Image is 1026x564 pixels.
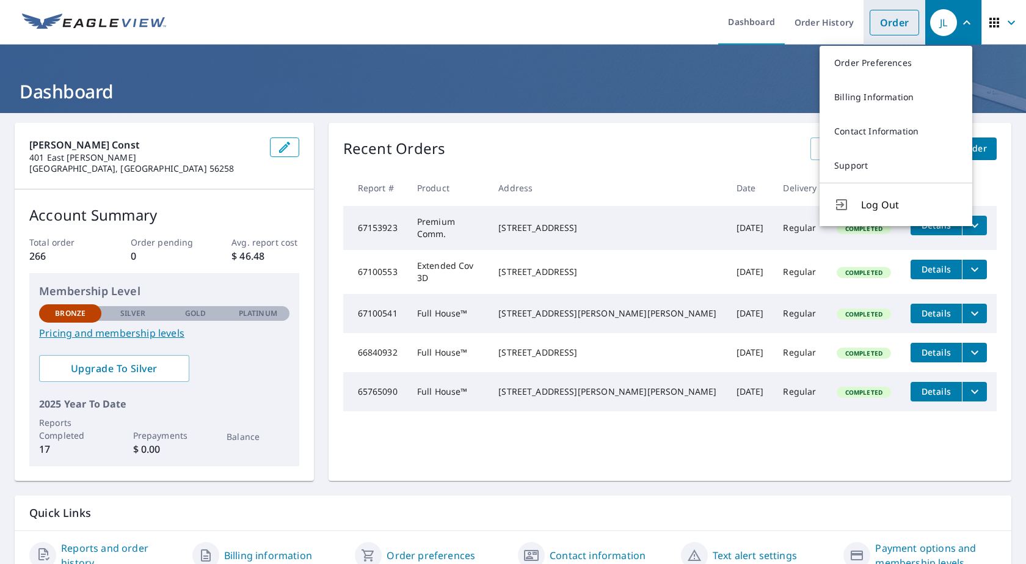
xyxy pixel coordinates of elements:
th: Product [407,170,489,206]
div: JL [930,9,957,36]
th: Delivery [773,170,826,206]
span: Completed [838,310,890,318]
span: Details [918,263,955,275]
a: Order Preferences [820,46,972,80]
span: Completed [838,349,890,357]
button: detailsBtn-67100553 [911,260,962,279]
p: 2025 Year To Date [39,397,289,411]
td: Premium Comm. [407,206,489,250]
p: 266 [29,249,96,263]
span: Completed [838,388,890,397]
p: Prepayments [133,429,195,442]
td: Regular [773,250,826,294]
button: filesDropdownBtn-67153923 [962,216,987,235]
span: Details [918,386,955,397]
div: [STREET_ADDRESS][PERSON_NAME][PERSON_NAME] [498,307,716,320]
td: Regular [773,372,826,411]
td: 67100553 [343,250,407,294]
button: filesDropdownBtn-66840932 [962,343,987,362]
p: Recent Orders [343,137,446,160]
p: Silver [120,308,146,319]
p: Platinum [239,308,277,319]
a: Upgrade To Silver [39,355,189,382]
p: $ 0.00 [133,442,195,456]
button: detailsBtn-65765090 [911,382,962,401]
a: Text alert settings [713,548,797,563]
p: Total order [29,236,96,249]
p: Order pending [131,236,198,249]
p: Quick Links [29,505,997,521]
td: Full House™ [407,294,489,333]
span: Details [918,346,955,358]
div: [STREET_ADDRESS] [498,266,716,278]
p: [PERSON_NAME] Const [29,137,260,152]
p: Bronze [55,308,85,319]
p: [GEOGRAPHIC_DATA], [GEOGRAPHIC_DATA] 56258 [29,163,260,174]
h1: Dashboard [15,79,1011,104]
p: 401 East [PERSON_NAME] [29,152,260,163]
td: Regular [773,206,826,250]
td: Extended Cov 3D [407,250,489,294]
td: Full House™ [407,333,489,372]
th: Address [489,170,726,206]
p: Account Summary [29,204,299,226]
button: filesDropdownBtn-65765090 [962,382,987,401]
a: View All Orders [810,137,897,160]
td: 67100541 [343,294,407,333]
p: 17 [39,442,101,456]
a: Billing information [224,548,312,563]
button: detailsBtn-66840932 [911,343,962,362]
td: 66840932 [343,333,407,372]
button: detailsBtn-67100541 [911,304,962,323]
span: Completed [838,268,890,277]
a: Contact Information [820,114,972,148]
td: 67153923 [343,206,407,250]
td: [DATE] [727,206,774,250]
p: Avg. report cost [231,236,299,249]
p: 0 [131,249,198,263]
button: Log Out [820,183,972,226]
a: Order [870,10,919,35]
div: [STREET_ADDRESS][PERSON_NAME][PERSON_NAME] [498,386,716,398]
td: [DATE] [727,294,774,333]
a: Contact information [550,548,646,563]
p: Reports Completed [39,416,101,442]
div: [STREET_ADDRESS] [498,222,716,234]
td: 65765090 [343,372,407,411]
button: filesDropdownBtn-67100541 [962,304,987,323]
td: Regular [773,294,826,333]
div: [STREET_ADDRESS] [498,346,716,359]
th: Report # [343,170,407,206]
td: [DATE] [727,372,774,411]
p: Gold [185,308,206,319]
td: Full House™ [407,372,489,411]
span: Details [918,307,955,319]
a: Pricing and membership levels [39,326,289,340]
p: $ 46.48 [231,249,299,263]
th: Date [727,170,774,206]
a: Support [820,148,972,183]
td: [DATE] [727,333,774,372]
a: Billing Information [820,80,972,114]
img: EV Logo [22,13,166,32]
span: Completed [838,224,890,233]
td: [DATE] [727,250,774,294]
p: Membership Level [39,283,289,299]
a: Order preferences [387,548,475,563]
button: filesDropdownBtn-67100553 [962,260,987,279]
td: Regular [773,333,826,372]
span: Log Out [861,197,958,212]
span: Upgrade To Silver [49,362,180,375]
p: Balance [227,430,289,443]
